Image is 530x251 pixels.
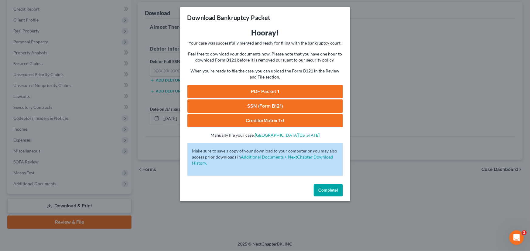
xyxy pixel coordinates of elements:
p: Manually file your case: [187,132,343,138]
iframe: Intercom live chat [509,230,524,245]
p: Feel free to download your documents now. Please note that you have one hour to download Form B12... [187,51,343,63]
span: 2 [522,230,527,235]
a: SSN (Form B121) [187,99,343,113]
span: Complete! [319,188,338,193]
h3: Download Bankruptcy Packet [187,13,271,22]
h3: Hooray! [187,28,343,38]
a: PDF Packet 1 [187,85,343,98]
a: [GEOGRAPHIC_DATA][US_STATE] [255,132,320,138]
p: Your case was successfully merged and ready for filing with the bankruptcy court. [187,40,343,46]
a: CreditorMatrix.txt [187,114,343,127]
a: Additional Documents > NextChapter Download History. [192,154,333,166]
button: Complete! [314,184,343,196]
p: Make sure to save a copy of your download to your computer or you may also access prior downloads in [192,148,338,166]
p: When you're ready to file the case, you can upload the Form B121 in the Review and File section. [187,68,343,80]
